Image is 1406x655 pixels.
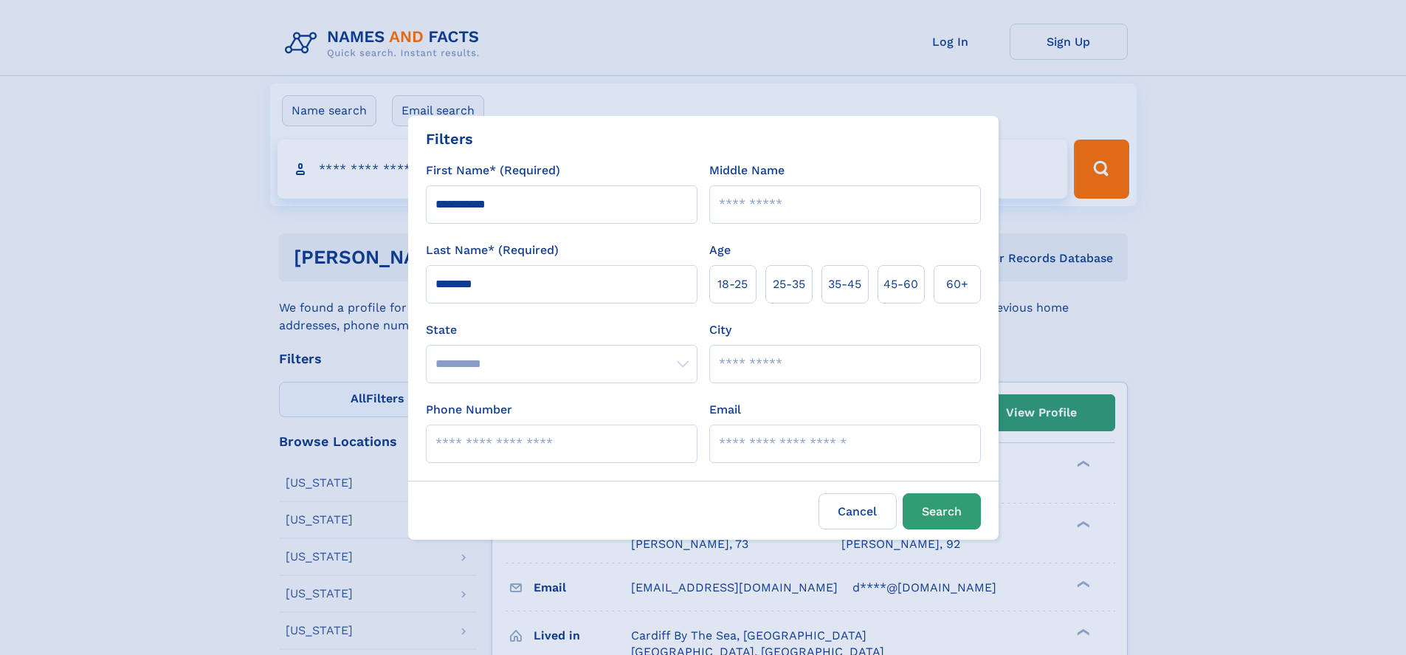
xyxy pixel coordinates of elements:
div: Filters [426,128,473,150]
span: 60+ [946,275,968,293]
label: Age [709,241,731,259]
label: State [426,321,697,339]
label: First Name* (Required) [426,162,560,179]
span: 35‑45 [828,275,861,293]
label: City [709,321,731,339]
button: Search [903,493,981,529]
span: 25‑35 [773,275,805,293]
span: 18‑25 [717,275,748,293]
label: Cancel [819,493,897,529]
span: 45‑60 [883,275,918,293]
label: Last Name* (Required) [426,241,559,259]
label: Middle Name [709,162,785,179]
label: Phone Number [426,401,512,419]
label: Email [709,401,741,419]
